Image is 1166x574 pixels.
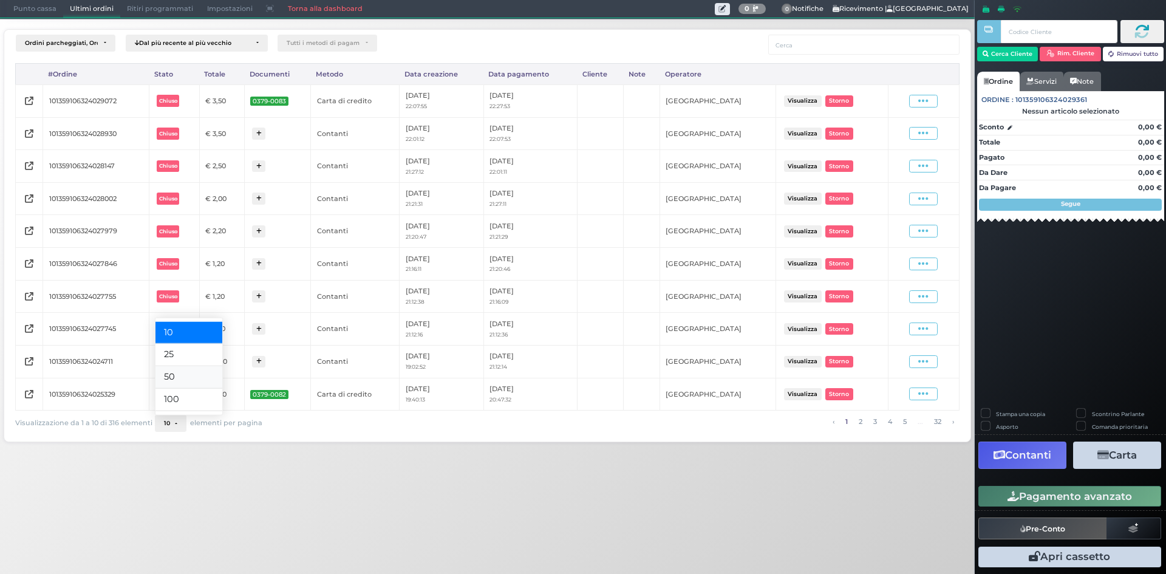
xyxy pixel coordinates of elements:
strong: Da Dare [979,168,1007,177]
button: Tutti i metodi di pagamento [278,35,377,52]
td: Contanti [311,150,400,183]
small: 21:20:46 [489,265,510,272]
small: 21:12:38 [406,298,424,305]
td: 101359106324027745 [43,313,149,346]
td: Contanti [311,313,400,346]
b: Chiuso [159,293,177,299]
td: [GEOGRAPHIC_DATA] [660,313,776,346]
button: Apri cassetto [978,547,1161,567]
td: € 2,50 [199,150,244,183]
button: Rimuovi tutto [1103,47,1164,61]
small: 21:27:12 [406,168,424,175]
small: 20:47:32 [489,396,511,403]
strong: Segue [1061,200,1080,208]
input: Cerca [768,35,960,55]
td: [GEOGRAPHIC_DATA] [660,345,776,378]
button: Rim. Cliente [1040,47,1101,61]
label: Comanda prioritaria [1092,423,1148,431]
div: Dal più recente al più vecchio [135,39,250,47]
button: Storno [825,290,853,302]
button: Visualizza [784,160,822,172]
td: [DATE] [399,345,483,378]
div: Ordini parcheggiati, Ordini aperti, Ordini chiusi [25,39,98,47]
button: Visualizza [784,258,822,270]
button: Visualizza [784,193,822,204]
span: 10 [164,420,170,427]
a: 100 [155,389,222,411]
a: pagina successiva [949,415,957,428]
td: Contanti [311,248,400,281]
button: 10 [155,415,186,432]
span: 0 [782,4,793,15]
a: Ordine [977,72,1020,91]
b: 0 [745,4,749,13]
td: [DATE] [399,150,483,183]
td: € 3,50 [199,84,244,117]
button: Contanti [978,442,1066,469]
td: € 2,00 [199,182,244,215]
td: Contanti [311,345,400,378]
a: Note [1063,72,1100,91]
td: Contanti [311,280,400,313]
td: [DATE] [483,280,577,313]
small: 22:27:53 [489,103,510,109]
td: 101359106324028930 [43,117,149,150]
label: Stampa una copia [996,410,1045,418]
div: Note [624,64,660,84]
td: 101359106324024711 [43,345,149,378]
a: alla pagina 1 [842,415,851,428]
div: Totale [199,64,244,84]
b: Chiuso [159,228,177,234]
button: Storno [825,356,853,367]
button: Cerca Cliente [977,47,1038,61]
div: #Ordine [43,64,149,84]
span: Visualizzazione da 1 a 10 di 316 elementi [15,416,152,431]
b: Chiuso [159,163,177,169]
b: Chiuso [159,131,177,137]
span: Ordine : [981,95,1014,105]
span: Ultimi ordini [63,1,120,18]
button: Visualizza [784,128,822,139]
button: Storno [825,193,853,204]
small: 21:21:29 [489,233,508,240]
span: Impostazioni [200,1,259,18]
button: Storno [825,95,853,107]
a: pagina precedente [829,415,837,428]
td: [GEOGRAPHIC_DATA] [660,378,776,411]
button: Carta [1073,442,1161,469]
strong: 0,00 € [1138,168,1162,177]
button: Storno [825,388,853,400]
strong: Totale [979,138,1000,146]
td: [GEOGRAPHIC_DATA] [660,84,776,117]
strong: 0,00 € [1138,123,1162,131]
td: [DATE] [399,248,483,281]
td: 101359106324028002 [43,182,149,215]
strong: 0,00 € [1138,153,1162,162]
td: 101359106324028147 [43,150,149,183]
small: 19:40:13 [406,396,425,403]
span: Punto cassa [7,1,63,18]
td: Carta di credito [311,378,400,411]
a: alla pagina 5 [899,415,910,428]
button: Storno [825,225,853,237]
button: Visualizza [784,323,822,335]
span: 0379-0083 [250,97,288,106]
a: alla pagina 2 [855,415,865,428]
strong: 0,00 € [1138,138,1162,146]
small: 22:01:11 [489,168,507,175]
div: elementi per pagina [155,415,262,432]
small: 21:21:31 [406,200,423,207]
span: 0379-0082 [250,390,288,399]
div: Stato [149,64,199,84]
td: € 1,20 [199,248,244,281]
div: Tutti i metodi di pagamento [287,39,360,47]
b: Chiuso [159,261,177,267]
button: Storno [825,160,853,172]
td: 101359106324027846 [43,248,149,281]
div: Operatore [660,64,776,84]
button: Pre-Conto [978,518,1107,539]
td: [GEOGRAPHIC_DATA] [660,248,776,281]
td: [DATE] [483,150,577,183]
small: 21:12:16 [406,331,423,338]
button: Visualizza [784,290,822,302]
